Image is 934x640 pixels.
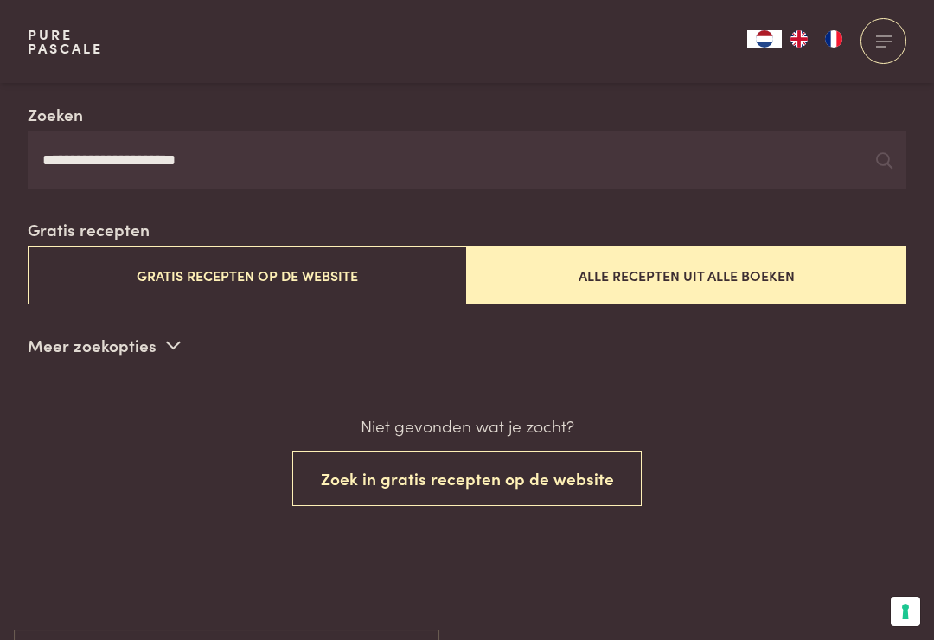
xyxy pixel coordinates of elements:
[782,30,816,48] a: EN
[816,30,851,48] a: FR
[361,413,574,438] p: Niet gevonden wat je zocht?
[747,30,782,48] a: NL
[747,30,782,48] div: Language
[782,30,851,48] ul: Language list
[28,246,467,304] button: Gratis recepten op de website
[467,246,906,304] button: Alle recepten uit alle boeken
[891,597,920,626] button: Uw voorkeuren voor toestemming voor trackingtechnologieën
[292,451,643,506] button: Zoek in gratis recepten op de website
[747,30,851,48] aside: Language selected: Nederlands
[28,28,103,55] a: PurePascale
[28,332,181,358] p: Meer zoekopties
[28,102,83,127] label: Zoeken
[28,217,150,242] label: Gratis recepten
